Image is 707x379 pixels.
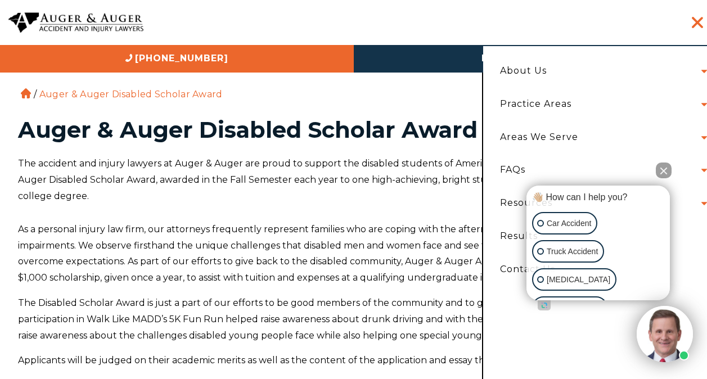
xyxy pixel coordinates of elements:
[492,55,555,88] a: About Us
[492,121,587,154] a: Areas We Serve
[18,156,690,204] p: The accident and injury lawyers at Auger & Auger are proud to support the disabled students of Am...
[656,163,672,178] button: Close Intaker Chat Widget
[681,11,703,34] button: Menu
[637,306,693,362] img: Intaker widget Avatar
[37,89,226,100] li: Auger & Auger Disabled Scholar Award
[547,245,598,259] p: Truck Accident
[547,273,610,287] p: [MEDICAL_DATA]
[529,191,667,204] div: 👋🏼 How can I help you?
[18,119,690,141] h1: Auger & Auger Disabled Scholar Award
[492,154,534,187] a: FAQs
[538,300,551,310] a: Open intaker chat
[547,216,591,231] p: Car Accident
[18,353,690,369] p: Applicants will be judged on their academic merits as well as the content of the application and ...
[8,12,143,33] img: Auger & Auger Accident and Injury Lawyers Logo
[18,295,690,344] p: The Disabled Scholar Award is just a part of our efforts to be good members of the community and ...
[18,222,690,286] p: As a personal injury law firm, our attorneys frequently represent families who are coping with th...
[21,88,31,98] a: Home
[492,187,561,220] a: Resources
[492,88,580,121] a: Practice Areas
